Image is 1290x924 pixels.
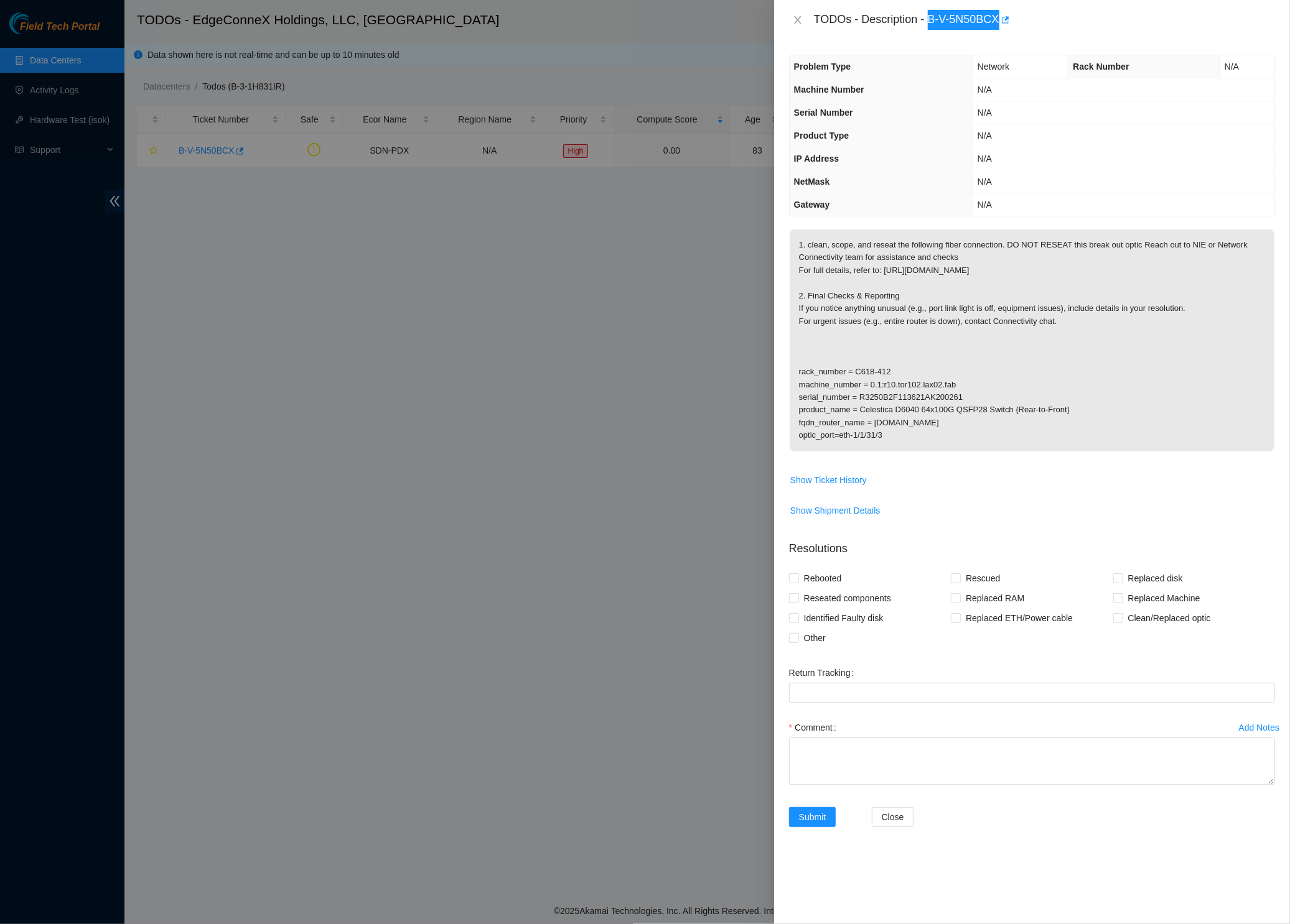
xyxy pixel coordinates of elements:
p: Resolutions [789,530,1275,557]
input: Return Tracking [789,683,1275,703]
textarea: Comment [789,737,1275,785]
span: close [793,15,803,25]
p: 1. clean, scope, and reseat the following fiber connection. DO NOT RESEAT this break out optic Re... [790,229,1274,451]
span: Rebooted [799,568,847,588]
span: Show Shipment Details [790,504,881,517]
span: N/A [978,154,992,164]
span: Problem Type [794,62,851,72]
span: NetMask [794,177,830,187]
div: Add Notes [1239,723,1279,732]
span: Machine Number [794,85,864,95]
button: Submit [789,807,836,827]
span: Identified Faulty disk [799,608,889,628]
span: N/A [978,108,992,118]
span: Gateway [794,200,830,210]
span: Close [882,810,904,824]
span: Network [978,62,1009,72]
span: Replaced Machine [1123,588,1205,608]
span: N/A [978,200,992,210]
span: N/A [978,85,992,95]
span: Clean/Replaced optic [1123,608,1216,628]
span: Rack Number [1073,62,1129,72]
span: Replaced RAM [961,588,1029,608]
label: Return Tracking [789,663,859,683]
label: Comment [789,718,841,737]
span: IP Address [794,154,839,164]
span: N/A [978,177,992,187]
span: Replaced ETH/Power cable [961,608,1078,628]
button: Show Ticket History [790,470,867,490]
span: Other [799,628,831,648]
button: Show Shipment Details [790,501,881,520]
span: N/A [1225,62,1239,72]
span: Rescued [961,568,1005,588]
span: Show Ticket History [790,473,867,487]
span: Submit [799,810,826,824]
span: Serial Number [794,108,853,118]
button: Close [789,14,806,26]
span: Product Type [794,131,849,141]
button: Add Notes [1238,718,1280,737]
span: Reseated components [799,588,896,608]
button: Close [872,807,914,827]
span: N/A [978,131,992,141]
div: TODOs - Description - B-V-5N50BCX [814,10,1275,30]
span: Replaced disk [1123,568,1188,588]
